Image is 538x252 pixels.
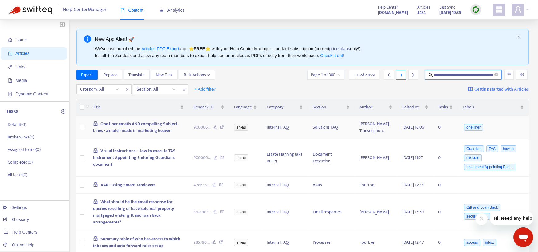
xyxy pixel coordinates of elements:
a: Settings [3,205,27,210]
button: Export [76,70,98,80]
span: [DATE] 12:47 [402,239,424,246]
td: [PERSON_NAME] [355,194,397,231]
span: New Task [156,72,173,78]
button: unordered-list [504,70,514,80]
span: Articles [15,51,29,56]
span: home [8,38,12,42]
p: Completed ( 0 ) [8,159,33,165]
span: Section [313,104,345,110]
span: Help Centers [12,230,37,235]
span: What should be the email response for queries re selling or have sold real property mortgaged und... [93,198,174,226]
span: Author [359,104,387,110]
a: [DOMAIN_NAME] [378,9,408,16]
span: 478638 ... [194,182,210,188]
td: Estate Planning (aka AFEP) [262,139,308,177]
button: close [517,35,521,39]
strong: 4474 [417,9,426,16]
button: Translate [124,70,150,80]
p: Broken links ( 0 ) [8,134,34,140]
span: Help Center Manager [63,4,107,16]
p: Assigned to me ( 0 ) [8,146,41,153]
span: 360040 ... [194,209,210,215]
span: Links [15,64,26,69]
th: Language [229,99,262,116]
th: Zendesk ID [189,99,229,116]
span: lock [93,148,98,153]
td: Document Execution [308,139,355,177]
a: Articles PDF Export [141,46,179,51]
span: Analytics [159,8,185,13]
a: Online Help [3,242,34,247]
span: Dynamic Content [15,91,48,96]
img: sync.dc5367851b00ba804db3.png [472,6,480,14]
span: close-circle [494,73,498,76]
span: area-chart [159,8,164,12]
span: en-au [234,154,249,161]
span: Visual Instructions - How to execute TAS Instrument Appointing Enduring Guardians document [93,147,175,168]
p: Tasks [6,108,18,115]
span: lock [93,121,98,126]
a: Getting started with Articles [468,84,529,94]
button: Replace [99,70,122,80]
th: Labels [458,99,529,116]
span: book [120,8,125,12]
th: Section [308,99,355,116]
span: Category [267,104,298,110]
span: Help Center [378,4,398,11]
span: en-au [234,182,249,188]
div: 1 [396,70,406,80]
th: Author [355,99,397,116]
span: 900006 ... [194,124,210,131]
span: close [123,86,131,93]
td: 0 [433,139,458,177]
span: Replace [104,72,117,78]
p: Default ( 0 ) [8,121,26,128]
td: FourEye [355,177,397,194]
button: New Task [151,70,178,80]
button: + Add filter [190,84,220,94]
span: how to [501,145,516,152]
td: 0 [433,194,458,231]
span: Gift and Loan Back [464,204,500,211]
a: Check it out! [320,53,344,58]
td: Internal FAQ [262,116,308,139]
span: TAS [486,145,498,152]
span: down [207,73,210,76]
span: close [180,86,188,93]
span: Title [93,104,179,110]
span: lock [93,236,98,241]
td: Internal FAQ [262,177,308,194]
span: [DATE] 15:59 [402,208,424,215]
span: Guardian [464,145,484,152]
span: inbox [483,239,497,246]
th: Edited At [397,99,434,116]
th: Title [88,99,189,116]
span: en-au [234,239,249,246]
th: Tasks [433,99,458,116]
span: link [8,65,12,69]
td: 0 [433,116,458,139]
span: Instrument Appointing End... [464,164,515,170]
span: info-circle [84,35,91,43]
td: Internal FAQ [262,194,308,231]
span: en-au [234,124,249,131]
td: [PERSON_NAME] [355,139,397,177]
span: Home [15,37,27,42]
iframe: Message from company [490,211,533,225]
span: Content [120,8,143,13]
div: We've just launched the app, ⭐ ⭐️ with your Help Center Manager standard subscription (current on... [95,45,515,59]
span: 1 - 15 of 4499 [354,72,375,78]
a: price plans [329,46,350,51]
span: right [411,73,415,77]
span: container [8,92,12,96]
span: AAR - Using Smart Handovers [100,181,155,188]
td: 0 [433,177,458,194]
span: [DATE] 16:06 [402,124,424,131]
span: Summary table of who has access to which inboxes and auto forward rules set up [93,235,180,249]
span: down [86,105,89,108]
span: Translate [128,72,145,78]
span: Articles [417,4,430,11]
span: [DATE] 11:27 [402,154,423,161]
p: All tasks ( 0 ) [8,172,27,178]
